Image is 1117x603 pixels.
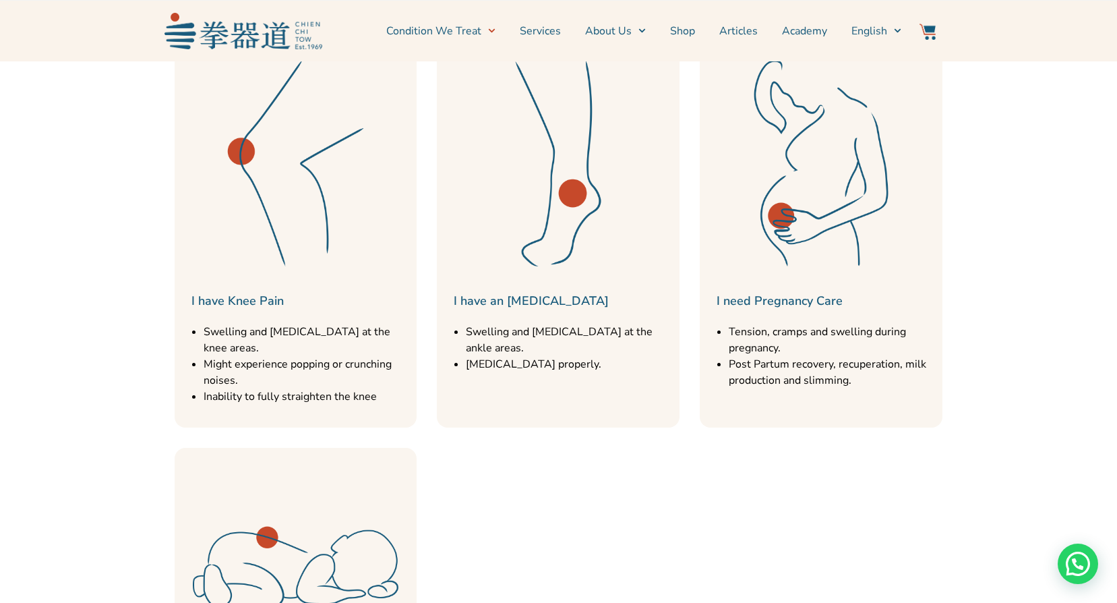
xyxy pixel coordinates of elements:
a: Academy [782,14,827,48]
span: English [851,23,887,39]
nav: Menu [329,14,902,48]
a: Shop [670,14,695,48]
li: Might experience popping or crunching noises. [204,356,411,389]
a: Condition We Treat [386,14,495,48]
li: Post Partum recovery, recuperation, milk production and slimming. [729,356,936,389]
li: Tension, cramps and swelling during pregnancy. [729,324,936,356]
img: Website Icon-03 [919,24,936,40]
div: Need help? WhatsApp contact [1058,544,1098,584]
li: [MEDICAL_DATA] properly. [466,356,673,372]
a: Articles [719,14,758,48]
a: I need Pregnancy Care [717,293,843,309]
a: About Us [585,14,646,48]
li: Swelling and [MEDICAL_DATA] at the knee areas. [204,324,411,356]
a: I have an [MEDICAL_DATA] [454,293,609,309]
img: Services Icon-42 [706,49,936,278]
a: Switch to English [851,14,901,48]
li: Swelling and [MEDICAL_DATA] at the ankle areas. [466,324,673,356]
li: Inability to fully straighten the knee [204,389,411,405]
a: I have Knee Pain [191,293,284,309]
img: Services Icon-41 [181,49,411,278]
a: Services [520,14,561,48]
img: Services Icon-38 [444,49,673,278]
